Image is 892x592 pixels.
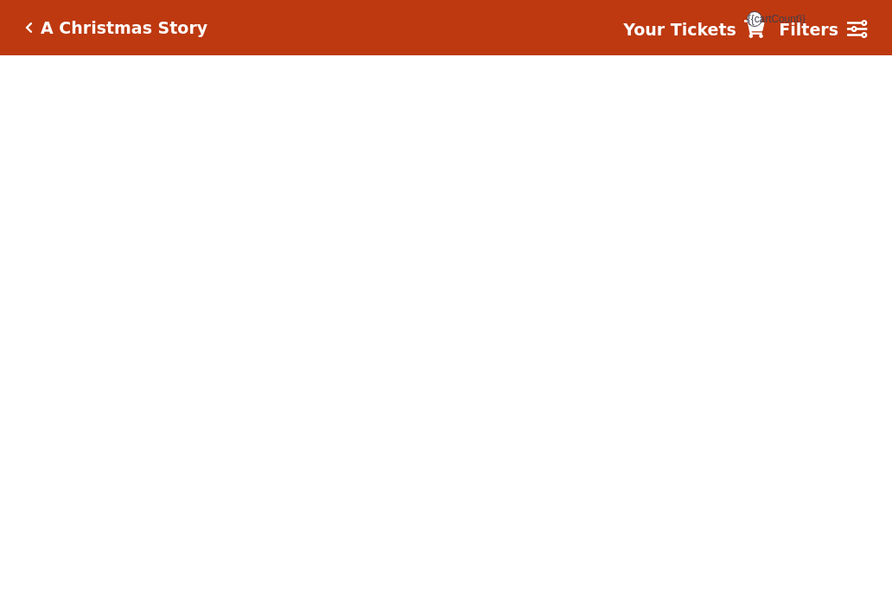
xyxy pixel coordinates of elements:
a: Your Tickets {{cartCount}} [623,17,765,42]
span: {{cartCount}} [747,11,762,27]
a: Filters [779,17,867,42]
h5: A Christmas Story [41,18,207,38]
strong: Filters [779,20,838,39]
a: Click here to go back to filters [25,22,33,34]
strong: Your Tickets [623,20,736,39]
